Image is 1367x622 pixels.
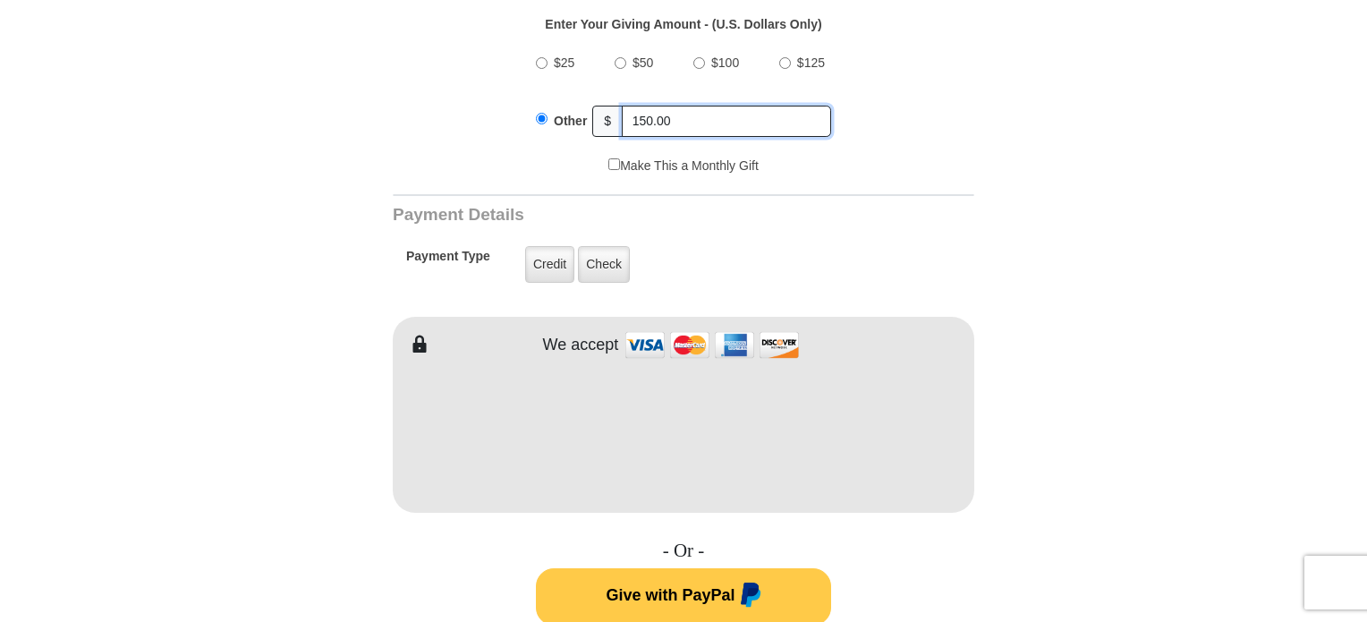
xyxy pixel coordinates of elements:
[633,55,653,70] span: $50
[543,336,619,355] h4: We accept
[545,17,821,31] strong: Enter Your Giving Amount - (U.S. Dollars Only)
[406,249,490,273] h5: Payment Type
[608,158,620,170] input: Make This a Monthly Gift
[711,55,739,70] span: $100
[622,106,831,137] input: Other Amount
[592,106,623,137] span: $
[623,326,802,364] img: credit cards accepted
[554,55,574,70] span: $25
[554,114,587,128] span: Other
[606,586,734,604] span: Give with PayPal
[525,246,574,283] label: Credit
[393,205,849,226] h3: Payment Details
[578,246,630,283] label: Check
[393,540,974,562] h4: - Or -
[797,55,825,70] span: $125
[608,157,759,175] label: Make This a Monthly Gift
[735,583,761,611] img: paypal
